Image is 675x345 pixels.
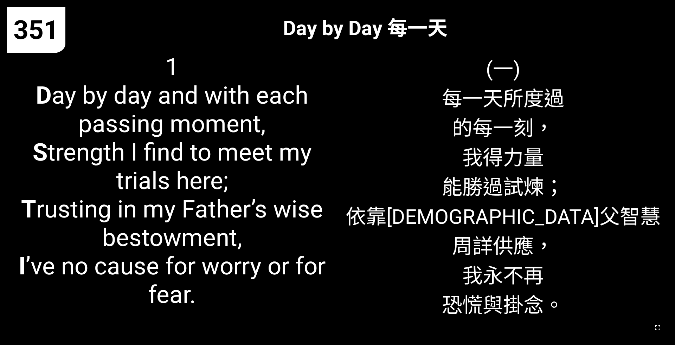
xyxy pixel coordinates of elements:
b: I [19,252,26,280]
b: D [36,81,52,110]
span: (一) 每一天所度過 的每一刻， 我得力量 能勝過試煉； 依靠[DEMOGRAPHIC_DATA]父智慧 周詳供應， 我永不再 恐慌與掛念。 [346,53,661,318]
span: 1 ay by day and with each passing moment, trength I find to meet my trials here; rusting in my Fa... [14,53,331,309]
b: S [33,138,47,167]
span: Day by Day 每一天 [283,12,448,41]
b: T [21,195,36,223]
span: 351 [13,14,59,45]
